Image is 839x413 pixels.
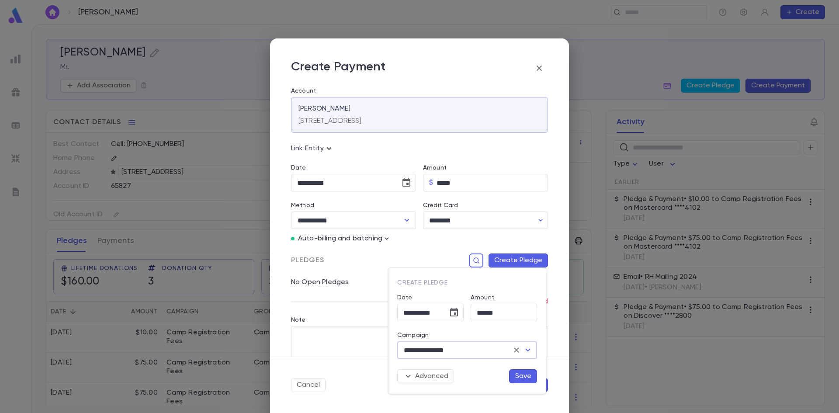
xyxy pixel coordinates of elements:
[397,280,448,286] span: Create Pledge
[445,304,463,321] button: Choose date, selected date is Aug 25, 2025
[522,344,534,356] button: Open
[397,332,429,339] label: Campaign
[397,294,464,301] label: Date
[471,294,494,301] label: Amount
[510,344,523,356] button: Clear
[509,369,537,383] button: Save
[397,369,454,383] button: Advanced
